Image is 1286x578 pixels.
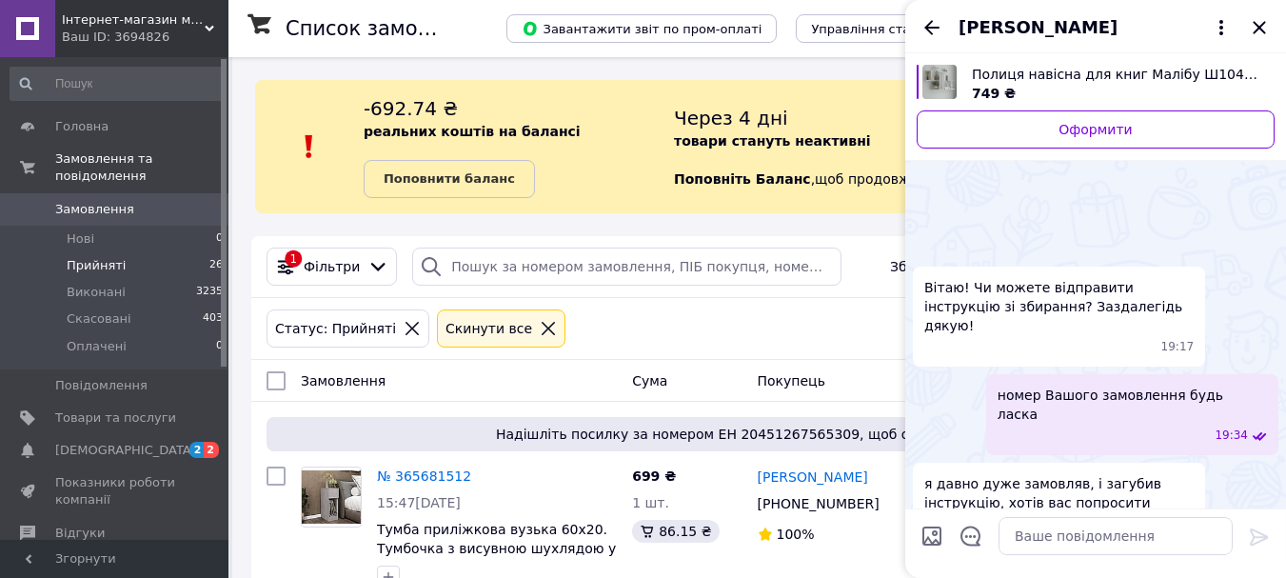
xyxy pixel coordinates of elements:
span: 403 [203,310,223,328]
span: 19:17 12.10.2025 [1161,339,1195,355]
a: Фото товару [301,467,362,528]
span: Вітаю! Чи можете відправити інструкцію зі збирання? Заздалегідь дякую! [924,278,1194,335]
a: Переглянути товар [917,65,1275,103]
span: 699 ₴ [632,468,676,484]
span: Виконані [67,284,126,301]
input: Пошук [10,67,225,101]
span: Завантажити звіт по пром-оплаті [522,20,762,37]
a: Поповнити баланс [364,160,535,198]
span: Фільтри [304,257,360,276]
span: 0 [216,230,223,248]
span: Товари та послуги [55,409,176,427]
span: 0 [216,338,223,355]
span: 100% [777,527,815,542]
div: Статус: Прийняті [271,318,400,339]
b: Поповніть Баланс [674,171,811,187]
input: Пошук за номером замовлення, ПІБ покупця, номером телефону, Email, номером накладної [412,248,841,286]
span: Головна [55,118,109,135]
b: реальних коштів на балансі [364,124,581,139]
span: Надішліть посилку за номером ЕН 20451267565309, щоб отримати оплату [274,425,1244,444]
span: -692.74 ₴ [364,97,458,120]
div: , щоб продовжити отримувати замовлення [674,95,1263,198]
b: Поповнити баланс [384,171,515,186]
div: [PHONE_NUMBER] [754,490,883,517]
span: Замовлення [301,373,386,389]
a: [PERSON_NAME] [758,468,868,487]
span: Показники роботи компанії [55,474,176,508]
span: [PERSON_NAME] [959,15,1118,40]
span: Cума [632,373,667,389]
span: 3235 [196,284,223,301]
button: [PERSON_NAME] [959,15,1233,40]
button: Відкрити шаблони відповідей [959,524,983,548]
button: Управління статусами [796,14,972,43]
span: Нові [67,230,94,248]
span: Інтернет-магазин меблів "РедЛайн" [62,11,205,29]
span: Через 4 дні [674,107,788,130]
span: Замовлення та повідомлення [55,150,228,185]
span: 15:47[DATE] [377,495,461,510]
span: [DEMOGRAPHIC_DATA] [55,442,196,459]
span: 749 ₴ [972,86,1016,101]
span: 26 [209,257,223,274]
span: Скасовані [67,310,131,328]
img: 6630474191_w700_h500_polka-navesnaya-dlya.jpg [922,65,957,99]
a: Оформити [917,110,1275,149]
div: Cкинути все [442,318,536,339]
span: Збережені фільтри: [890,257,1029,276]
span: номер Вашого замовлення будь ласка [998,386,1267,424]
button: Закрити [1248,16,1271,39]
span: Повідомлення [55,377,148,394]
div: Ваш ID: 3694826 [62,29,228,46]
b: товари стануть неактивні [674,133,871,149]
img: Фото товару [302,470,361,524]
span: Покупець [758,373,825,389]
span: я давно дуже замовляв, і загубив інструкцію, хотів вас попросити інструкцію [924,474,1194,531]
div: 86.15 ₴ [632,520,719,543]
span: Відгуки [55,525,105,542]
span: 1 шт. [632,495,669,510]
a: № 365681512 [377,468,471,484]
span: 2 [204,442,219,458]
span: Управління статусами [811,22,957,36]
span: Замовлення [55,201,134,218]
button: Завантажити звіт по пром-оплаті [506,14,777,43]
button: Назад [920,16,943,39]
span: Оплачені [67,338,127,355]
img: :exclamation: [295,132,324,161]
span: Прийняті [67,257,126,274]
span: 2 [189,442,205,458]
a: Тумба приліжкова вузька 60х20. Тумбочка з висувною шухлядою у спальню [PERSON_NAME] [377,522,616,575]
span: Полиця навісна для книг Малібу Ш1048*В600*Г180 Білий [972,65,1259,84]
span: 19:34 12.10.2025 [1215,428,1248,444]
h1: Список замовлень [286,17,479,40]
